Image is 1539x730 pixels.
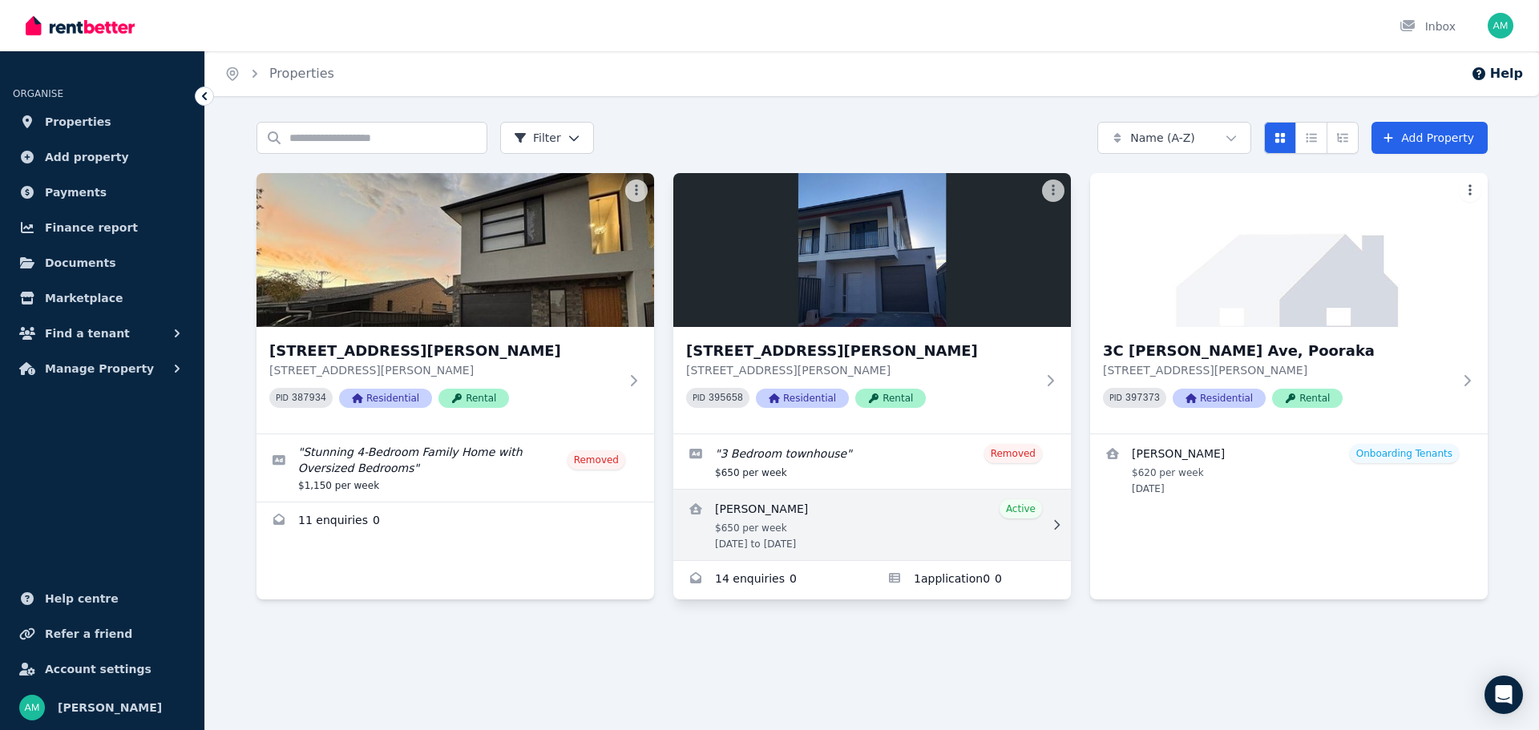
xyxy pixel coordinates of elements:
[1109,393,1122,402] small: PID
[1264,122,1359,154] div: View options
[45,359,154,378] span: Manage Property
[13,583,192,615] a: Help centre
[256,173,654,327] img: 1 Rosella St, Payneham
[269,340,619,362] h3: [STREET_ADDRESS][PERSON_NAME]
[13,247,192,279] a: Documents
[1272,389,1343,408] span: Rental
[673,173,1071,327] img: 3B Elaine Ave, Pooraka
[13,212,192,244] a: Finance report
[1103,362,1452,378] p: [STREET_ADDRESS][PERSON_NAME]
[673,173,1071,434] a: 3B Elaine Ave, Pooraka[STREET_ADDRESS][PERSON_NAME][STREET_ADDRESS][PERSON_NAME]PID 395658Residen...
[709,393,743,404] code: 395658
[673,434,1071,489] a: Edit listing: 3 Bedroom townhouse
[514,130,561,146] span: Filter
[1488,13,1513,38] img: Ali Mohammadi
[205,51,353,96] nav: Breadcrumb
[1371,122,1488,154] a: Add Property
[673,490,1071,560] a: View details for Naemat Ahmadi
[1327,122,1359,154] button: Expanded list view
[339,389,432,408] span: Residential
[855,389,926,408] span: Rental
[1090,434,1488,505] a: View details for Aqeleh Nazari
[19,695,45,720] img: Ali Mohammadi
[13,282,192,314] a: Marketplace
[1103,340,1452,362] h3: 3C [PERSON_NAME] Ave, Pooraka
[438,389,509,408] span: Rental
[13,88,63,99] span: ORGANISE
[872,561,1071,599] a: Applications for 3B Elaine Ave, Pooraka
[1484,676,1523,714] div: Open Intercom Messenger
[673,561,872,599] a: Enquiries for 3B Elaine Ave, Pooraka
[45,324,130,343] span: Find a tenant
[625,179,648,202] button: More options
[1125,393,1160,404] code: 397373
[1471,64,1523,83] button: Help
[269,66,334,81] a: Properties
[13,653,192,685] a: Account settings
[45,624,132,643] span: Refer a friend
[1295,122,1327,154] button: Compact list view
[276,393,289,402] small: PID
[256,173,654,434] a: 1 Rosella St, Payneham[STREET_ADDRESS][PERSON_NAME][STREET_ADDRESS][PERSON_NAME]PID 387934Residen...
[13,353,192,385] button: Manage Property
[45,253,116,272] span: Documents
[292,393,326,404] code: 387934
[13,106,192,138] a: Properties
[45,183,107,202] span: Payments
[13,317,192,349] button: Find a tenant
[686,362,1036,378] p: [STREET_ADDRESS][PERSON_NAME]
[45,147,129,167] span: Add property
[58,698,162,717] span: [PERSON_NAME]
[1097,122,1251,154] button: Name (A-Z)
[45,659,151,679] span: Account settings
[45,589,119,608] span: Help centre
[500,122,594,154] button: Filter
[256,502,654,541] a: Enquiries for 1 Rosella St, Payneham
[1264,122,1296,154] button: Card view
[45,218,138,237] span: Finance report
[686,340,1036,362] h3: [STREET_ADDRESS][PERSON_NAME]
[1459,179,1481,202] button: More options
[26,14,135,38] img: RentBetter
[1400,18,1456,34] div: Inbox
[13,141,192,173] a: Add property
[256,434,654,502] a: Edit listing: Stunning 4-Bedroom Family Home with Oversized Bedrooms
[13,176,192,208] a: Payments
[1042,179,1064,202] button: More options
[1090,173,1488,327] img: 3C Elaine Ave, Pooraka
[45,288,123,308] span: Marketplace
[45,112,111,131] span: Properties
[1130,130,1195,146] span: Name (A-Z)
[1173,389,1266,408] span: Residential
[1090,173,1488,434] a: 3C Elaine Ave, Pooraka3C [PERSON_NAME] Ave, Pooraka[STREET_ADDRESS][PERSON_NAME]PID 397373Residen...
[693,393,705,402] small: PID
[13,618,192,650] a: Refer a friend
[756,389,849,408] span: Residential
[269,362,619,378] p: [STREET_ADDRESS][PERSON_NAME]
